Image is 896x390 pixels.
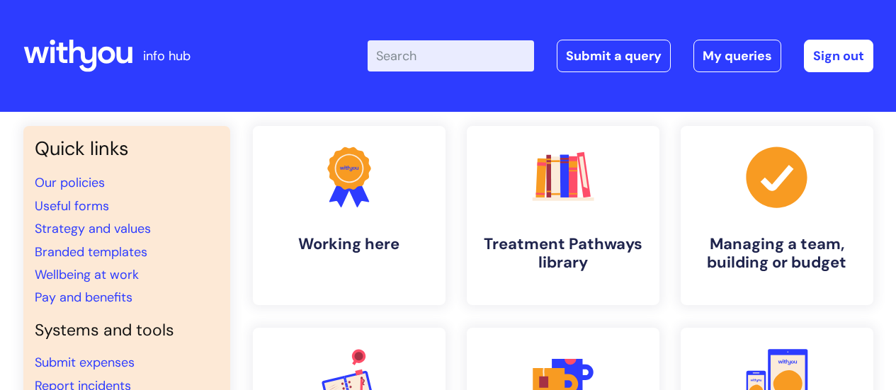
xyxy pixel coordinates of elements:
div: | - [368,40,873,72]
a: Wellbeing at work [35,266,139,283]
a: Pay and benefits [35,289,132,306]
h4: Working here [264,235,434,253]
a: Working here [253,126,446,305]
a: Submit expenses [35,354,135,371]
a: Submit a query [557,40,671,72]
a: Strategy and values [35,220,151,237]
h3: Quick links [35,137,219,160]
a: Sign out [804,40,873,72]
a: Branded templates [35,243,147,260]
a: Managing a team, building or budget [681,126,873,305]
a: Our policies [35,174,105,191]
input: Search [368,40,534,71]
h4: Systems and tools [35,321,219,340]
h4: Treatment Pathways library [478,235,648,273]
h4: Managing a team, building or budget [692,235,862,273]
a: Treatment Pathways library [467,126,659,305]
a: Useful forms [35,197,109,214]
p: info hub [143,45,191,67]
a: My queries [693,40,781,72]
